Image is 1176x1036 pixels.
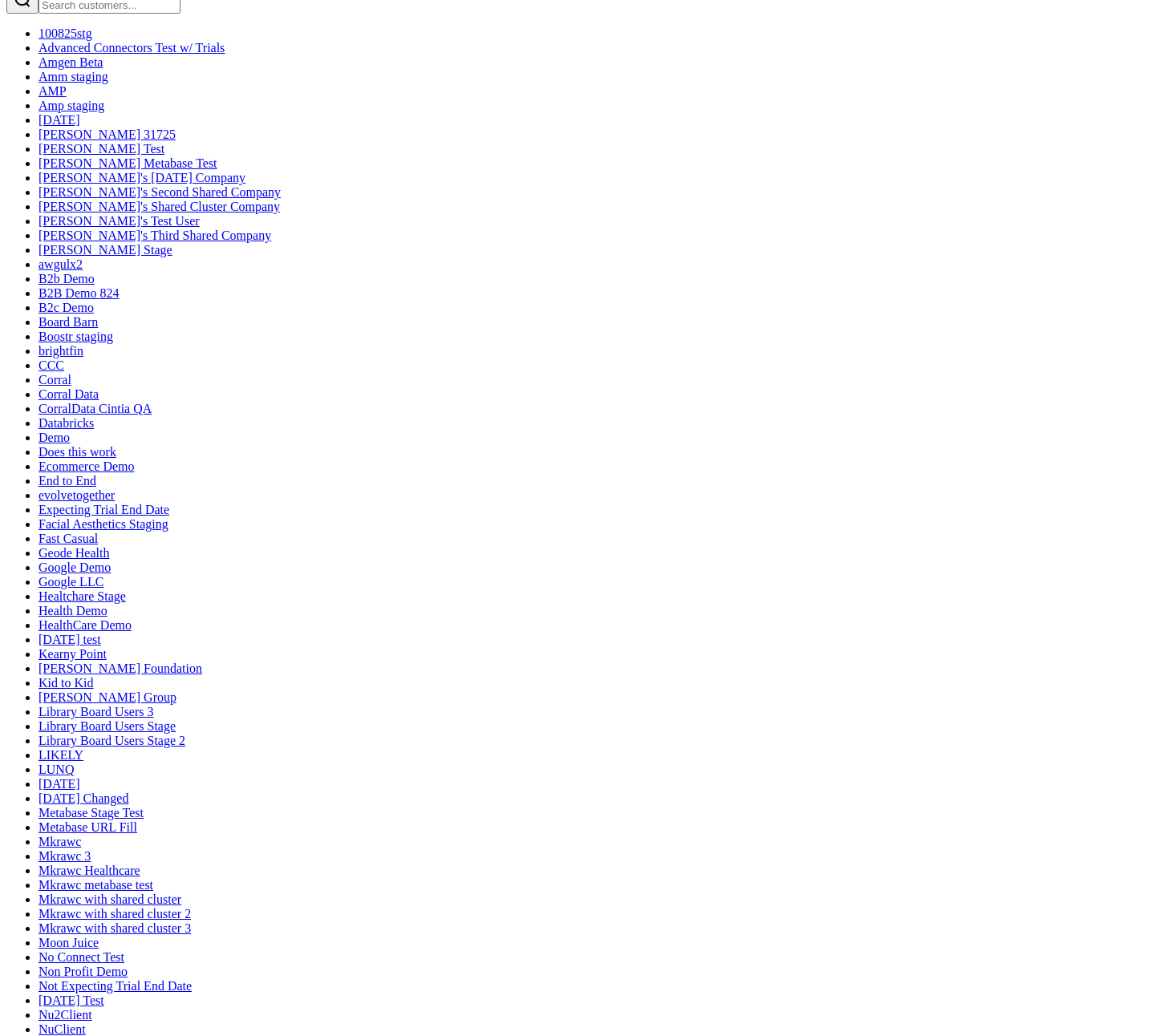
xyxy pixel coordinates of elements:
[39,387,99,401] a: Corral Data
[39,229,271,242] a: [PERSON_NAME]'s Third Shared Company
[39,791,128,805] a: [DATE] Changed
[39,113,80,127] a: [DATE]
[39,286,119,300] a: B2B Demo 824
[39,921,191,935] a: Mkrawc with shared cluster 3
[39,84,67,98] a: AMP
[39,950,124,964] a: No Connect Test
[39,777,80,791] a: [DATE]
[39,965,128,978] a: Non Profit Demo
[39,604,107,617] a: Health Demo
[39,546,109,560] a: Geode Health
[39,330,113,343] a: Boostr staging
[39,26,92,40] a: 100825stg
[39,936,99,949] a: Moon Juice
[39,878,153,892] a: Mkrawc metabase test
[39,185,281,199] a: [PERSON_NAME]'s Second Shared Company
[39,431,70,444] a: Demo
[39,142,164,156] a: [PERSON_NAME] Test
[39,532,98,545] a: Fast Casual
[39,373,71,386] a: Corral
[39,806,144,819] a: Metabase Stage Test
[39,734,185,747] a: Library Board Users Stage 2
[39,647,107,661] a: Kearny Point
[39,127,176,141] a: [PERSON_NAME] 31725
[39,517,168,531] a: Facial Aesthetics Staging
[39,633,101,646] a: [DATE] test
[39,994,104,1007] a: [DATE] Test
[39,474,96,488] a: End to End
[39,55,103,69] a: Amgen Beta
[39,243,172,257] a: [PERSON_NAME] Stage
[39,662,202,675] a: [PERSON_NAME] Foundation
[39,892,181,906] a: Mkrawc with shared cluster
[39,301,94,314] a: B2c Demo
[39,488,115,502] a: evolvetogether
[39,690,176,704] a: [PERSON_NAME] Group
[39,618,132,632] a: HealthCare Demo
[39,41,225,55] a: Advanced Connectors Test w/ Trials
[39,459,135,473] a: Ecommerce Demo
[39,344,83,358] a: brightfin
[39,257,83,271] a: awgulx2
[39,200,280,213] a: [PERSON_NAME]'s Shared Cluster Company
[39,849,91,863] a: Mkrawc 3
[39,864,140,877] a: Mkrawc Healthcare
[39,835,81,848] a: Mkrawc
[39,70,108,83] a: Amm staging
[39,315,98,329] a: Board Barn
[39,907,191,921] a: Mkrawc with shared cluster 2
[39,156,217,170] a: [PERSON_NAME] Metabase Test
[39,358,64,372] a: CCC
[39,272,95,285] a: B2b Demo
[39,1022,86,1036] a: NuClient
[39,748,83,762] a: LIKELY
[39,763,74,776] a: LUNQ
[39,589,126,603] a: Healtchare Stage
[39,1008,92,1022] a: Nu2Client
[39,979,192,993] a: Not Expecting Trial End Date
[39,99,104,112] a: Amp staging
[39,503,169,516] a: Expecting Trial End Date
[39,402,152,415] a: CorralData Cintia QA
[39,575,103,589] a: Google LLC
[39,560,111,574] a: Google Demo
[39,820,137,834] a: Metabase URL Fill
[39,171,245,184] a: [PERSON_NAME]'s [DATE] Company
[39,719,176,733] a: Library Board Users Stage
[39,416,94,430] a: Databricks
[39,445,116,459] a: Does this work
[39,676,93,690] a: Kid to Kid
[39,214,200,228] a: [PERSON_NAME]'s Test User
[39,705,154,718] a: Library Board Users 3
